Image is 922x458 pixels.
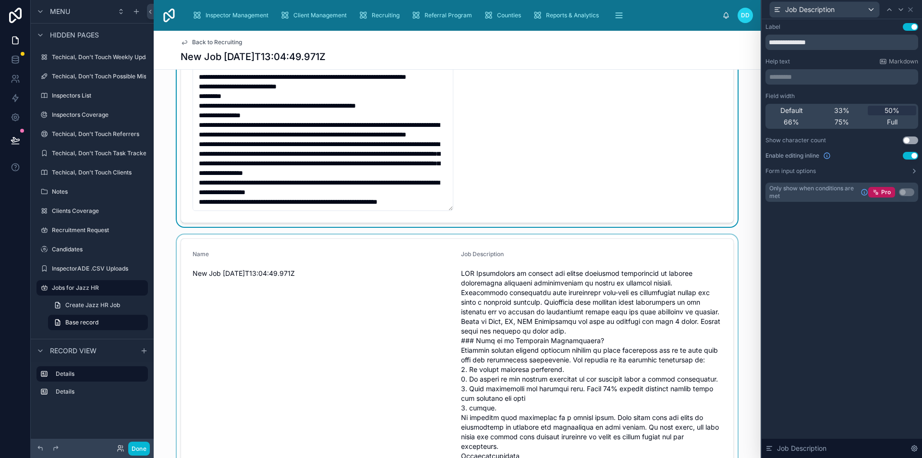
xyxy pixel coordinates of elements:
span: Client Management [293,12,347,19]
label: Inspectors Coverage [52,111,146,119]
span: Referral Program [425,12,472,19]
label: Clients Coverage [52,207,146,215]
div: Label [765,23,780,31]
h1: New Job [DATE]T13:04:49.971Z [181,50,326,63]
a: Back to Recruiting [181,38,242,46]
label: Form input options [765,167,816,175]
label: InspectorADE .CSV Uploads [52,265,146,272]
a: Techical, Don't Touch Task Tracker [36,146,148,161]
label: Details [56,388,144,396]
a: Inspectors List [36,88,148,103]
a: Base record [48,315,148,330]
span: Full [887,117,898,127]
span: 50% [885,106,899,115]
a: Markdown [879,58,918,65]
a: Techical, Don't Touch Referrers [36,126,148,142]
a: Inspectors Coverage [36,107,148,123]
a: Create Jazz HR Job [48,297,148,313]
div: Show character count [765,136,826,144]
label: Techical, Don't Touch Possible Misspelling [52,73,167,80]
span: 75% [835,117,849,127]
button: Done [128,442,150,456]
span: DD [741,12,750,19]
button: Job Description [769,1,880,18]
label: Jobs for Jazz HR [52,284,142,292]
span: Counties [497,12,521,19]
span: Job Description [785,5,835,14]
label: Candidates [52,246,146,253]
a: Inspector Management [189,7,275,24]
label: Techical, Don't Touch Clients [52,169,146,176]
span: Menu [50,7,70,16]
a: Candidates [36,242,148,257]
button: Form input options [765,167,918,175]
div: scrollable content [184,5,722,26]
span: Job Description [777,444,826,453]
label: Techical, Don't Touch Task Tracker [52,149,149,157]
a: Techical, Don't Touch Clients [36,165,148,180]
a: Notes [36,184,148,199]
a: Techical, Don't Touch Possible Misspelling [36,69,148,84]
a: Reports & Analytics [530,7,606,24]
label: Help text [765,58,790,65]
span: Pro [881,188,891,196]
a: Referral Program [408,7,479,24]
span: Record view [50,346,97,356]
span: Create Jazz HR Job [65,301,120,309]
div: scrollable content [765,69,918,85]
span: Markdown [889,58,918,65]
span: Enable editing inline [765,152,819,160]
label: Notes [52,188,146,196]
a: Jobs for Jazz HR [36,280,148,296]
a: Counties [481,7,528,24]
span: Hidden pages [50,30,99,40]
a: Client Management [277,7,353,24]
a: Recruiting [355,7,406,24]
a: Recruitment Request [36,223,148,238]
span: Default [780,106,803,115]
label: Field width [765,92,795,100]
a: InspectorADE .CSV Uploads [36,261,148,276]
span: Inspector Management [206,12,268,19]
span: Only show when conditions are met [769,185,857,200]
a: Clients Coverage [36,203,148,219]
div: scrollable content [31,362,154,409]
img: App logo [161,8,177,23]
label: Inspectors List [52,92,146,99]
span: Reports & Analytics [546,12,599,19]
a: Techical, Don't Touch Weekly Update Log [36,50,148,65]
span: Base record [65,319,98,326]
label: Recruitment Request [52,226,146,234]
label: Details [56,370,140,378]
label: Techical, Don't Touch Referrers [52,130,146,138]
label: Techical, Don't Touch Weekly Update Log [52,53,166,61]
span: 66% [784,117,799,127]
span: 33% [834,106,849,115]
span: Back to Recruiting [192,38,242,46]
span: Recruiting [372,12,400,19]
